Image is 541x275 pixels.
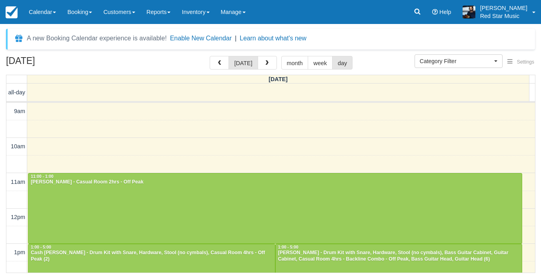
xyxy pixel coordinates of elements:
[31,174,54,179] span: 11:00 - 1:00
[332,56,353,70] button: day
[14,108,25,114] span: 9am
[11,143,25,149] span: 10am
[30,250,273,263] div: Cash [PERSON_NAME] - Drum Kit with Snare, Hardware, Stool (no cymbals), Casual Room 4hrs - Off Pe...
[170,34,232,42] button: Enable New Calendar
[281,56,309,70] button: month
[228,56,258,70] button: [DATE]
[420,57,492,65] span: Category Filter
[278,250,520,263] div: [PERSON_NAME] - Drum Kit with Snare, Hardware, Stool (no cymbals), Bass Guitar Cabinet, Guitar Ca...
[11,179,25,185] span: 11am
[31,245,51,249] span: 1:00 - 5:00
[30,179,520,185] div: [PERSON_NAME] - Casual Room 2hrs - Off Peak
[8,89,25,96] span: all-day
[14,249,25,255] span: 1pm
[278,245,299,249] span: 1:00 - 5:00
[517,59,534,65] span: Settings
[11,214,25,220] span: 12pm
[235,35,236,42] span: |
[28,173,522,244] a: 11:00 - 1:00[PERSON_NAME] - Casual Room 2hrs - Off Peak
[503,56,539,68] button: Settings
[308,56,333,70] button: week
[432,9,438,15] i: Help
[463,6,475,18] img: A1
[6,56,107,71] h2: [DATE]
[268,76,288,82] span: [DATE]
[6,6,18,18] img: checkfront-main-nav-mini-logo.png
[240,35,307,42] a: Learn about what's new
[415,54,503,68] button: Category Filter
[439,9,451,15] span: Help
[27,34,167,43] div: A new Booking Calendar experience is available!
[480,4,527,12] p: [PERSON_NAME]
[480,12,527,20] p: Red Star Music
